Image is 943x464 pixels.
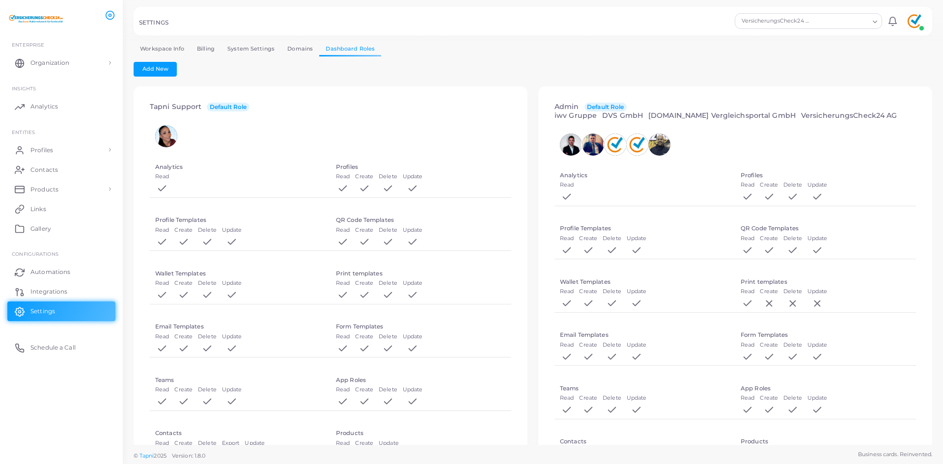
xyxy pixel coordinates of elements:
label: Delete [783,235,802,243]
span: Default Role [207,103,249,112]
label: Create [760,181,778,189]
h5: Contacts [560,438,586,445]
label: Create [355,386,373,394]
img: avatar [582,134,604,156]
label: Read [560,181,574,189]
img: avatar [155,125,177,147]
label: Update [379,439,399,447]
label: Update [807,288,828,296]
h5: Products [336,430,363,437]
span: Business cards. Reinvented. [858,450,932,459]
a: Gallery [7,218,115,238]
label: Update [403,226,423,234]
label: Update [627,235,647,243]
label: Delete [379,173,397,181]
label: Read [336,226,350,234]
span: Enterprise [12,42,44,48]
a: Analytics [7,97,115,116]
a: Schedule a Call [7,338,115,357]
label: Delete [379,333,397,341]
label: Delete [379,279,397,287]
label: Read [741,341,754,349]
h5: Print templates [741,278,787,285]
label: Read [560,288,574,296]
label: Read [155,386,169,394]
a: logo [9,9,63,27]
label: Update [807,341,828,349]
a: Links [7,199,115,218]
h5: Contacts [155,430,182,437]
span: Version: 1.8.0 [172,452,206,459]
span: Gallery [30,224,51,233]
span: VersicherungsCheck24 AG [740,16,811,26]
input: Search for option [812,16,869,27]
label: Read [741,394,754,402]
label: Update [403,333,423,341]
label: Delete [198,226,217,234]
label: Create [760,394,778,402]
label: Create [174,439,193,447]
button: Add New [134,62,177,77]
label: Read [336,279,350,287]
label: Read [155,439,169,447]
span: © [134,452,205,460]
label: Update [627,341,647,349]
label: Create [760,288,778,296]
label: Read [741,235,754,243]
a: Organization [7,53,115,73]
label: Delete [603,341,621,349]
label: Create [579,394,597,402]
h5: Form Templates [741,331,788,338]
label: Update [245,439,265,447]
label: Update [807,235,828,243]
h5: QR Code Templates [336,217,394,223]
a: Profiles [7,140,115,160]
label: Create [174,226,193,234]
img: avatar [648,134,670,156]
img: avatar [626,134,648,156]
label: Read [155,333,169,341]
label: Create [579,288,597,296]
label: Delete [379,226,397,234]
a: Settings [7,301,115,321]
label: Delete [783,394,802,402]
img: avatar [604,134,626,156]
label: Read [741,181,754,189]
span: Automations [30,268,70,276]
span: Add New [142,65,168,72]
label: Delete [198,279,217,287]
label: Read [155,173,169,181]
label: Create [760,235,778,243]
label: Read [336,439,350,447]
h5: QR Code Templates [741,225,799,232]
h5: Profile Templates [155,217,206,223]
label: Create [579,341,597,349]
a: Domains [281,42,319,56]
a: System Settings [221,42,281,56]
label: Read [336,333,350,341]
span: Schedule a Call [30,343,76,352]
a: Workspace Info [134,42,191,56]
a: Dashboard Roles [319,42,381,56]
label: Update [403,279,423,287]
h5: Print templates [336,270,383,277]
label: Delete [198,439,217,447]
a: Automations [7,262,115,282]
label: Update [222,386,242,394]
label: Update [627,288,647,296]
label: Update [222,279,242,287]
a: Integrations [7,282,115,301]
span: Links [30,205,46,214]
h5: Wallet Templates [155,270,206,277]
h5: SETTINGS [139,19,168,26]
label: Read [155,226,169,234]
h5: Email Templates [560,331,609,338]
h5: App Roles [741,385,771,392]
h5: Form Templates [336,323,384,330]
h5: Analytics [560,172,587,179]
label: Update [627,394,647,402]
span: Settings [30,307,55,316]
label: Delete [198,333,217,341]
h5: Wallet Templates [560,278,610,285]
label: Read [741,288,754,296]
